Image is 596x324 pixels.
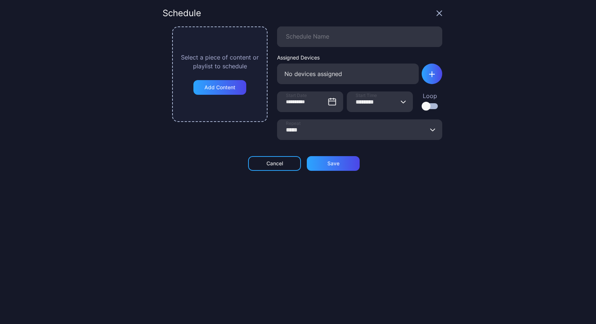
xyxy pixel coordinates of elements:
div: Add Content [204,84,235,90]
div: Schedule [163,9,201,18]
button: Repeat [430,119,436,140]
div: No devices assigned [277,64,419,84]
div: Assigned Devices [277,54,419,61]
div: Select a piece of content or playlist to schedule [179,53,260,71]
input: Start Time [347,91,413,112]
div: Cancel [266,161,283,166]
button: Add Content [193,80,246,95]
input: Repeat [277,119,442,140]
span: Repeat [286,120,301,126]
input: Schedule Name [277,26,442,47]
button: Save [307,156,360,171]
input: Start Date [277,91,343,112]
span: Start Time [356,93,377,98]
button: Start Time [400,91,406,112]
button: Cancel [248,156,301,171]
div: Loop [422,91,438,100]
div: Save [327,161,339,166]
